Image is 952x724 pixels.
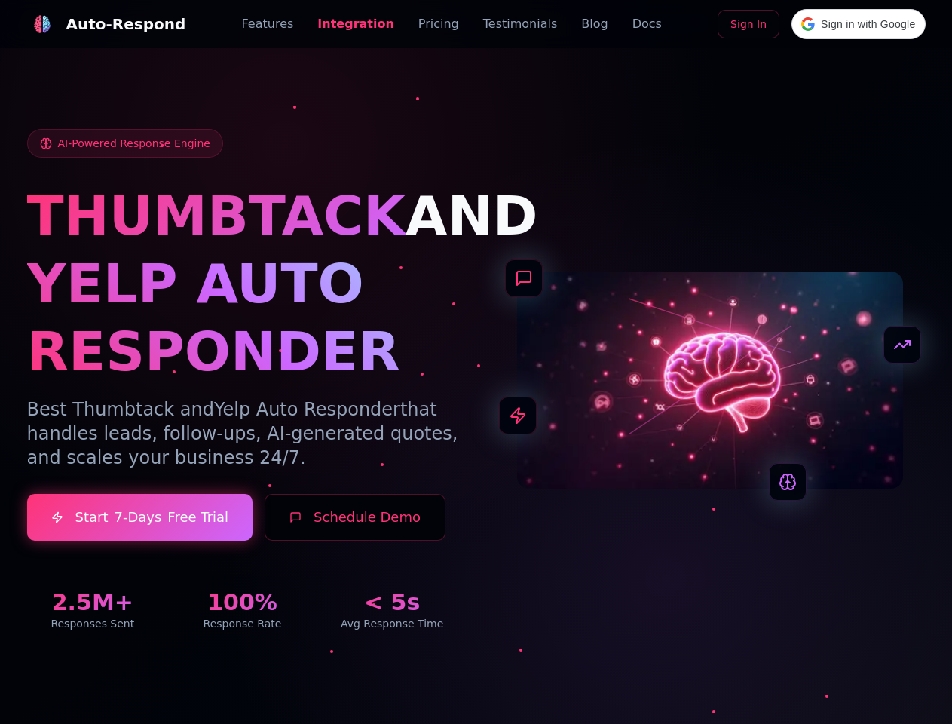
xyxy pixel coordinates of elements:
[27,589,159,616] div: 2.5M+
[581,15,608,33] a: Blog
[632,15,662,33] a: Docs
[27,397,458,470] p: Best Thumbtack and that handles leads, follow-ups, AI-generated quotes, and scales your business ...
[317,15,394,33] a: Integration
[27,9,186,39] a: Auto-Respond
[32,15,51,33] img: logo.svg
[27,184,406,247] span: THUMBTACK
[242,15,294,33] a: Features
[27,494,253,541] a: Start7-DaysFree Trial
[718,10,779,38] a: Sign In
[176,589,308,616] div: 100%
[66,14,186,35] div: Auto-Respond
[326,616,458,631] div: Avg Response Time
[114,507,161,528] span: 7-Days
[418,15,459,33] a: Pricing
[265,494,445,541] button: Schedule Demo
[214,399,400,420] span: Yelp Auto Responder
[326,589,458,616] div: < 5s
[58,136,210,151] span: AI-Powered Response Engine
[483,15,558,33] a: Testimonials
[176,616,308,631] div: Response Rate
[791,9,925,39] div: Sign in with Google
[27,250,458,385] h1: YELP AUTO RESPONDER
[821,17,915,32] span: Sign in with Google
[517,271,903,489] img: AI Neural Network Brain
[27,616,159,631] div: Responses Sent
[406,184,538,247] span: AND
